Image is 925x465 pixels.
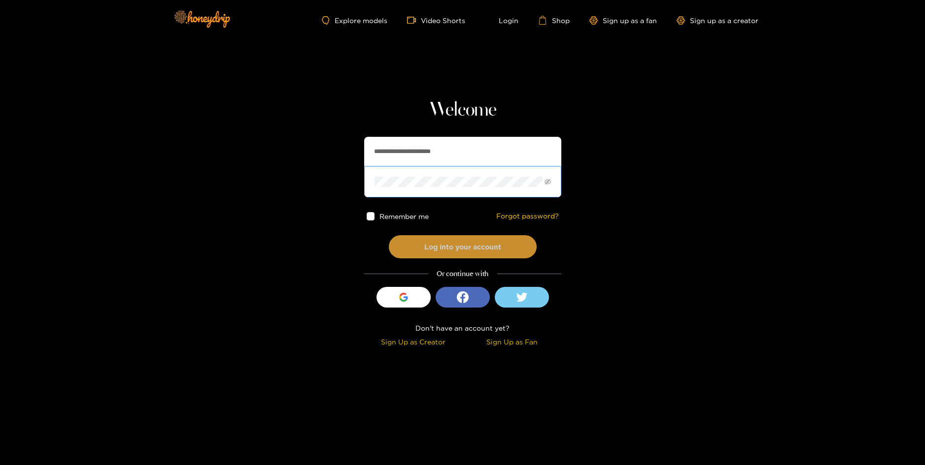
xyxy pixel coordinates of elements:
[364,268,561,279] div: Or continue with
[364,322,561,334] div: Don't have an account yet?
[496,212,559,220] a: Forgot password?
[379,213,429,220] span: Remember me
[485,16,518,25] a: Login
[367,336,460,347] div: Sign Up as Creator
[407,16,421,25] span: video-camera
[589,16,657,25] a: Sign up as a fan
[407,16,465,25] a: Video Shorts
[465,336,559,347] div: Sign Up as Fan
[364,98,561,122] h1: Welcome
[677,16,758,25] a: Sign up as a creator
[322,16,387,25] a: Explore models
[389,235,537,258] button: Log into your account
[538,16,570,25] a: Shop
[545,179,551,185] span: eye-invisible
